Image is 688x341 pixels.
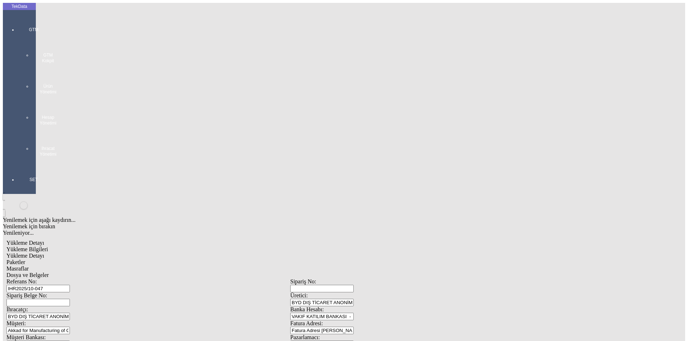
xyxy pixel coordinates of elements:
[6,334,46,340] span: Müşteri Bankası:
[37,52,59,64] span: GTM Kokpit
[6,306,28,312] span: İhracatçı:
[23,177,44,182] span: SET
[37,146,59,157] span: İhracat Yönetimi
[290,320,323,326] span: Fatura Adresi:
[6,253,44,259] span: Yükleme Detayı
[6,278,37,284] span: Referans No:
[23,27,44,33] span: GTM
[290,278,316,284] span: Sipariş No:
[6,246,48,252] span: Yükleme Bilgileri
[6,272,49,278] span: Dosya ve Belgeler
[3,223,578,230] div: Yenilemek için bırakın
[290,292,308,298] span: Üretici:
[3,230,578,236] div: Yenileniyor...
[6,292,47,298] span: Sipariş Belge No:
[3,4,36,9] div: TekData
[3,217,578,223] div: Yenilemek için aşağı kaydırın...
[37,115,59,126] span: Hesap Yönetimi
[37,83,59,95] span: Ürün Yönetimi
[290,306,324,312] span: Banka Hesabı:
[6,259,25,265] span: Paketler
[290,334,320,340] span: Pazarlamacı:
[6,240,44,246] span: Yükleme Detayı
[6,266,29,272] span: Masraflar
[6,320,26,326] span: Müşteri:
